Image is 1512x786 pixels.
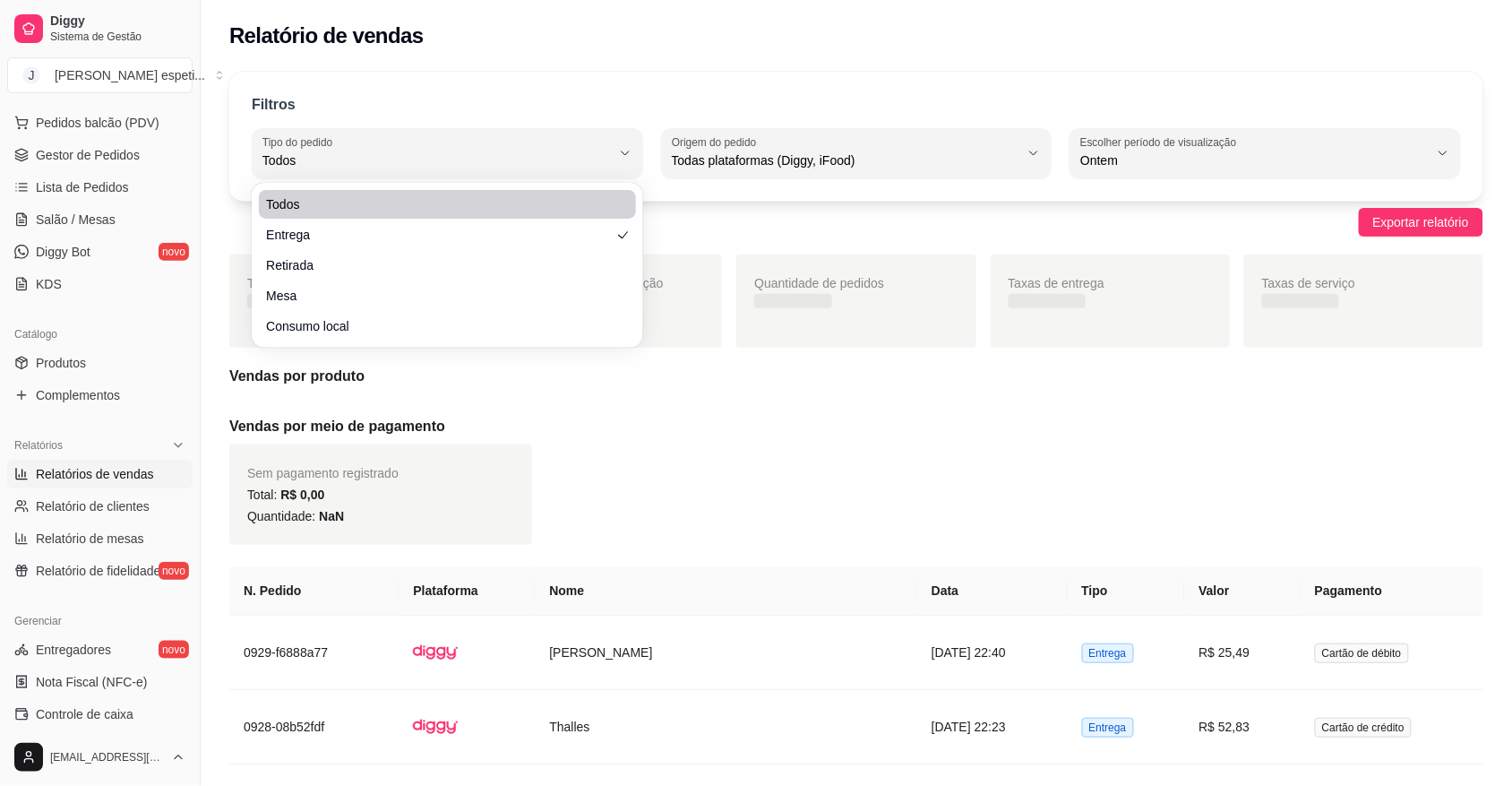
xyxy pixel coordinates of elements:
[7,320,193,349] div: Catálogo
[50,13,185,30] span: Diggy
[14,438,63,453] span: Relatórios
[36,673,147,691] span: Nota Fiscal (NFC-e)
[36,275,62,293] span: KDS
[1082,718,1134,738] span: Entrega
[22,66,40,84] span: J
[7,607,193,635] div: Gerenciar
[36,146,140,164] span: Gestor de Pedidos
[917,566,1068,616] th: Data
[1080,151,1429,169] span: Ontem
[247,509,344,523] span: Quantidade:
[262,151,611,169] span: Todos
[1185,566,1301,616] th: Valor
[50,30,185,44] span: Sistema de Gestão
[1262,276,1355,290] span: Taxas de serviço
[229,690,399,764] td: 0928-08b52fdf
[36,243,90,261] span: Diggy Bot
[399,566,535,616] th: Plataforma
[247,488,324,502] span: Total:
[1315,643,1409,663] span: Cartão de débito
[36,178,129,196] span: Lista de Pedidos
[229,616,399,690] td: 0929-f6888a77
[229,22,424,50] h2: Relatório de vendas
[413,704,458,749] img: diggy
[36,354,86,372] span: Produtos
[36,465,154,483] span: Relatórios de vendas
[1009,276,1104,290] span: Taxas de entrega
[36,497,150,515] span: Relatório de clientes
[672,134,762,150] label: Origem do pedido
[754,276,884,290] span: Quantidade de pedidos
[280,488,324,502] span: R$ 0,00
[1068,566,1185,616] th: Tipo
[1185,616,1301,690] td: R$ 25,49
[252,94,296,116] p: Filtros
[229,416,1483,437] h5: Vendas por meio de pagamento
[7,57,193,93] button: Select a team
[36,641,111,659] span: Entregadores
[1082,643,1134,663] span: Entrega
[229,366,1483,387] h5: Vendas por produto
[1080,134,1242,150] label: Escolher período de visualização
[535,616,917,690] td: [PERSON_NAME]
[413,630,458,675] img: diggy
[55,66,205,84] div: [PERSON_NAME] espeti ...
[672,151,1020,169] span: Todas plataformas (Diggy, iFood)
[247,276,322,290] span: Total vendido
[262,134,339,150] label: Tipo do pedido
[266,317,611,335] span: Consumo local
[36,386,120,404] span: Complementos
[319,509,344,523] span: NaN
[229,566,399,616] th: N. Pedido
[1185,690,1301,764] td: R$ 52,83
[1301,566,1483,616] th: Pagamento
[36,211,116,229] span: Salão / Mesas
[266,287,611,305] span: Mesa
[535,690,917,764] td: Thalles
[917,616,1068,690] td: [DATE] 22:40
[1315,718,1412,738] span: Cartão de crédito
[36,114,159,132] span: Pedidos balcão (PDV)
[535,566,917,616] th: Nome
[36,530,144,548] span: Relatório de mesas
[266,256,611,274] span: Retirada
[266,195,611,213] span: Todos
[50,750,164,764] span: [EMAIL_ADDRESS][DOMAIN_NAME]
[501,276,663,290] span: Média de valor por transação
[917,690,1068,764] td: [DATE] 22:23
[266,226,611,244] span: Entrega
[36,705,133,723] span: Controle de caixa
[36,562,160,580] span: Relatório de fidelidade
[1373,212,1469,232] span: Exportar relatório
[247,466,399,480] span: Sem pagamento registrado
